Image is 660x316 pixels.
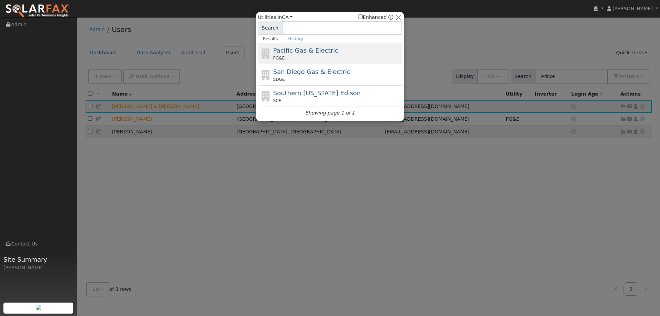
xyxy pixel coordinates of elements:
[273,76,285,83] span: SDGE
[282,14,293,20] a: CA
[3,264,74,271] div: [PERSON_NAME]
[273,89,361,97] span: Southern [US_STATE] Edison
[283,35,308,43] a: History
[358,14,363,19] input: Enhanced
[273,68,350,75] span: San Diego Gas & Electric
[36,305,41,310] img: retrieve
[358,14,387,21] label: Enhanced
[613,6,653,11] span: [PERSON_NAME]
[273,98,282,104] span: SCE
[258,35,283,43] a: Results
[273,55,285,61] span: PG&E
[273,47,338,54] span: Pacific Gas & Electric
[305,109,355,117] i: Showing page 1 of 1
[258,21,282,35] span: Search
[258,14,293,21] span: Utilities in
[3,255,74,264] span: Site Summary
[388,14,393,20] a: Enhanced Providers
[5,4,70,18] img: SolarFax
[358,14,393,21] span: Show enhanced providers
